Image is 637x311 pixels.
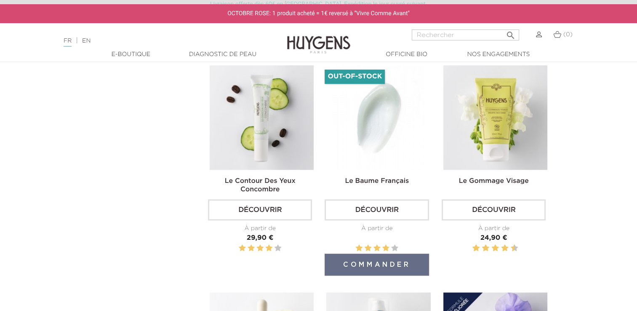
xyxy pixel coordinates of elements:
img: Le Gommage Visage [443,65,547,169]
label: 1 [471,243,472,254]
a: Diagnostic de peau [181,50,265,59]
label: 3 [480,243,482,254]
a: Officine Bio [365,50,449,59]
span: 24,90 € [480,235,507,241]
label: 1 [356,243,362,254]
label: 7 [500,243,501,254]
input: Rechercher [412,29,519,40]
div: À partir de [442,224,546,233]
label: 2 [365,243,371,254]
i:  [506,28,516,38]
label: 4 [484,243,488,254]
label: 10 [512,243,517,254]
label: 9 [509,243,510,254]
label: 2 [248,243,254,254]
span: (0) [563,32,573,38]
label: 5 [391,243,398,254]
a: Découvrir [442,199,546,220]
label: 5 [490,243,491,254]
button: Commander [325,254,429,276]
a: FR [64,38,72,47]
button:  [503,27,518,38]
label: 5 [275,243,281,254]
a: Le Gommage Visage [459,178,529,185]
a: Découvrir [325,199,429,220]
label: 4 [382,243,389,254]
img: Huygens [287,22,350,55]
label: 8 [503,243,507,254]
a: EN [82,38,91,44]
div: | [59,36,259,46]
img: Le Contour Des Yeux Concombre [210,65,314,169]
label: 3 [373,243,380,254]
label: 1 [239,243,245,254]
span: 29,90 € [247,235,274,241]
a: Nos engagements [456,50,541,59]
a: Le Contour Des Yeux Concombre [225,178,296,193]
label: 6 [493,243,497,254]
a: E-Boutique [89,50,173,59]
label: 2 [474,243,478,254]
label: 3 [257,243,264,254]
a: Le Baume Français [345,178,409,185]
div: À partir de [325,224,429,233]
a: Découvrir [208,199,312,220]
div: À partir de [208,224,312,233]
label: 4 [266,243,272,254]
li: Out-of-Stock [325,70,385,84]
